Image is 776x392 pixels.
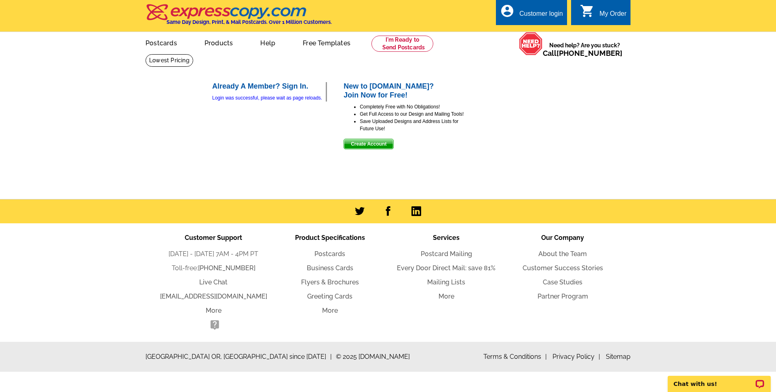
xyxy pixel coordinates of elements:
[580,4,595,18] i: shopping_cart
[185,234,242,242] span: Customer Support
[344,82,465,100] h2: New to [DOMAIN_NAME]? Join Now for Free!
[538,250,587,258] a: About the Team
[557,49,622,57] a: [PHONE_NUMBER]
[606,353,630,360] a: Sitemap
[167,19,332,25] h4: Same Day Design, Print, & Mail Postcards. Over 1 Million Customers.
[523,264,603,272] a: Customer Success Stories
[538,292,588,300] a: Partner Program
[397,264,496,272] a: Every Door Direct Mail: save 81%
[580,9,626,19] a: shopping_cart My Order
[212,94,326,102] div: Login was successful, please wait as page reloads.
[336,352,410,362] span: © 2025 [DOMAIN_NAME]
[543,49,622,57] span: Call
[145,352,332,362] span: [GEOGRAPHIC_DATA] OR, [GEOGRAPHIC_DATA] since [DATE]
[483,353,547,360] a: Terms & Conditions
[360,118,465,132] li: Save Uploaded Designs and Address Lists for Future Use!
[206,307,221,314] a: More
[160,292,267,300] a: [EMAIL_ADDRESS][DOMAIN_NAME]
[155,263,272,273] li: Toll-free:
[322,307,338,314] a: More
[433,234,460,242] span: Services
[290,33,363,52] a: Free Templates
[314,250,345,258] a: Postcards
[519,10,563,21] div: Customer login
[133,33,190,52] a: Postcards
[543,278,582,286] a: Case Studies
[599,10,626,21] div: My Order
[500,4,515,18] i: account_circle
[295,234,365,242] span: Product Specifications
[662,367,776,392] iframe: LiveChat chat widget
[155,249,272,259] li: [DATE] - [DATE] 7AM - 4PM PT
[439,292,454,300] a: More
[360,110,465,118] li: Get Full Access to our Design and Mailing Tools!
[344,139,393,149] span: Create Account
[247,33,288,52] a: Help
[543,41,626,57] span: Need help? Are you stuck?
[500,9,563,19] a: account_circle Customer login
[145,10,332,25] a: Same Day Design, Print, & Mail Postcards. Over 1 Million Customers.
[427,278,465,286] a: Mailing Lists
[307,292,352,300] a: Greeting Cards
[198,264,255,272] a: [PHONE_NUMBER]
[541,234,584,242] span: Our Company
[421,250,472,258] a: Postcard Mailing
[360,103,465,110] li: Completely Free with No Obligations!
[301,278,359,286] a: Flyers & Brochures
[199,278,228,286] a: Live Chat
[307,264,353,272] a: Business Cards
[192,33,246,52] a: Products
[552,353,600,360] a: Privacy Policy
[212,82,326,91] h2: Already A Member? Sign In.
[519,32,543,55] img: help
[344,139,394,149] button: Create Account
